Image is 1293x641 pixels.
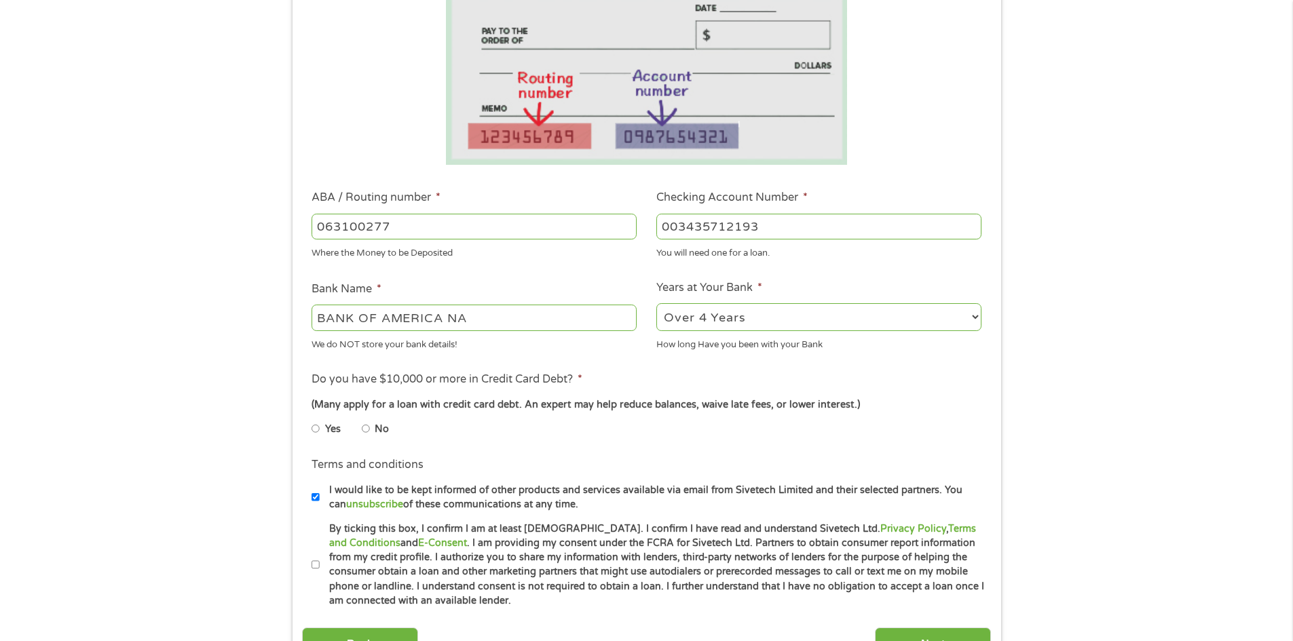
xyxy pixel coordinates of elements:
label: By ticking this box, I confirm I am at least [DEMOGRAPHIC_DATA]. I confirm I have read and unders... [320,522,986,608]
label: Do you have $10,000 or more in Credit Card Debt? [312,372,582,387]
div: How long Have you been with your Bank [656,333,981,351]
div: We do NOT store your bank details! [312,333,637,351]
a: Privacy Policy [880,523,946,535]
div: (Many apply for a loan with credit card debt. An expert may help reduce balances, waive late fees... [312,397,981,412]
label: I would like to be kept informed of other products and services available via email from Sivetech... [320,483,986,512]
label: Yes [325,422,341,437]
a: Terms and Conditions [329,523,976,549]
a: E-Consent [418,537,467,549]
label: Checking Account Number [656,191,808,205]
input: 263177916 [312,214,637,239]
div: You will need one for a loan. [656,242,981,260]
input: 345634636 [656,214,981,239]
label: Terms and conditions [312,458,424,472]
div: Where the Money to be Deposited [312,242,637,260]
label: Bank Name [312,282,381,296]
label: ABA / Routing number [312,191,441,205]
a: unsubscribe [346,499,403,510]
label: Years at Your Bank [656,281,762,295]
label: No [375,422,389,437]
